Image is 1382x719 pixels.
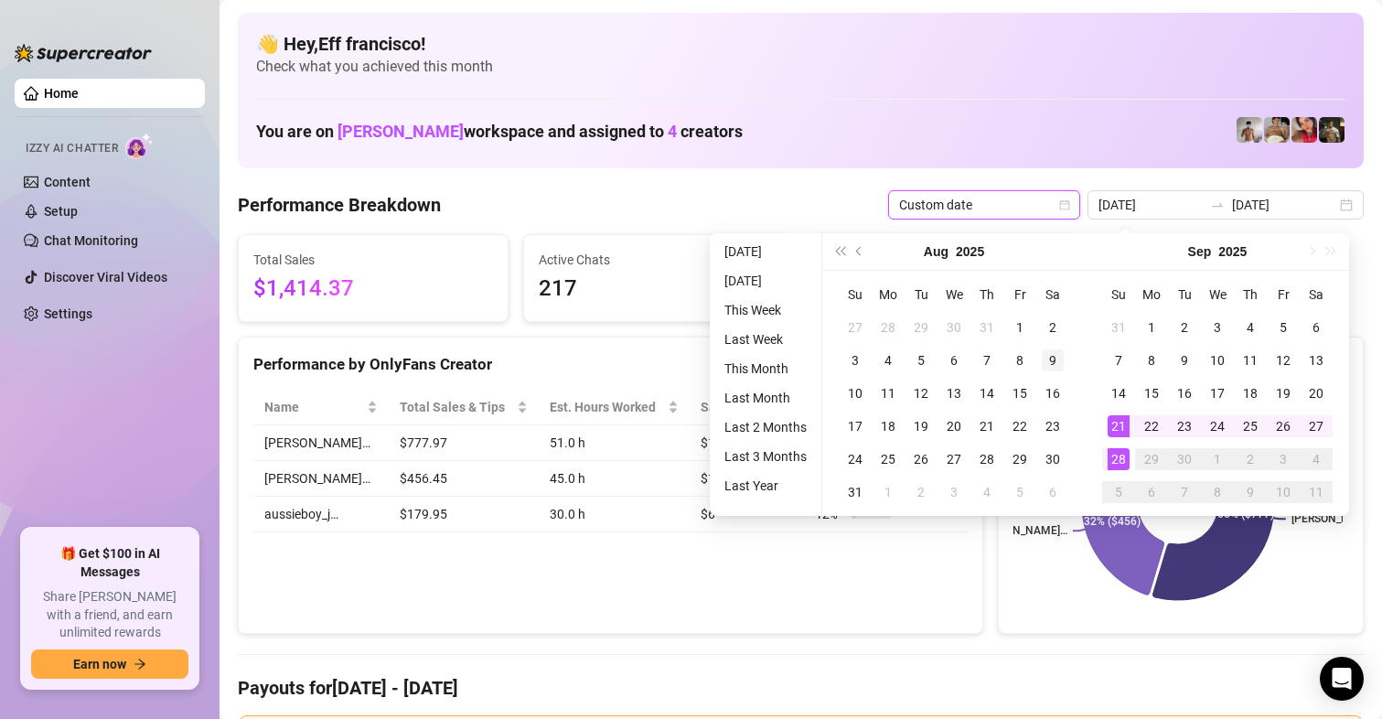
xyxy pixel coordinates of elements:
div: 9 [1042,349,1064,371]
div: 7 [1173,481,1195,503]
td: 2025-09-08 [1135,344,1168,377]
div: 26 [910,448,932,470]
input: Start date [1098,195,1203,215]
h4: Performance Breakdown [238,192,441,218]
th: Tu [1168,278,1201,311]
div: Performance by OnlyFans Creator [253,352,968,377]
td: 2025-08-30 [1036,443,1069,476]
div: 6 [943,349,965,371]
div: 5 [1108,481,1130,503]
button: Previous month (PageUp) [850,233,870,270]
div: 4 [1239,317,1261,338]
div: 6 [1305,317,1327,338]
td: 2025-08-22 [1003,410,1036,443]
span: Name [264,397,363,417]
td: aussieboy_j… [253,497,389,532]
td: 2025-09-13 [1300,344,1333,377]
span: Earn now [73,657,126,671]
div: 28 [877,317,899,338]
th: We [937,278,970,311]
div: 27 [844,317,866,338]
div: 3 [844,349,866,371]
td: 2025-09-15 [1135,377,1168,410]
th: Fr [1003,278,1036,311]
div: 7 [976,349,998,371]
div: 12 [1272,349,1294,371]
td: 2025-08-01 [1003,311,1036,344]
text: [PERSON_NAME]… [976,525,1067,538]
li: [DATE] [717,241,814,263]
div: 4 [877,349,899,371]
td: $456.45 [389,461,539,497]
div: 29 [910,317,932,338]
div: 16 [1173,382,1195,404]
span: Custom date [899,191,1069,219]
div: 2 [910,481,932,503]
td: 2025-09-05 [1267,311,1300,344]
div: 7 [1108,349,1130,371]
th: Total Sales & Tips [389,390,539,425]
div: 20 [943,415,965,437]
td: 2025-08-05 [905,344,937,377]
div: 28 [976,448,998,470]
div: 3 [1206,317,1228,338]
td: 2025-10-09 [1234,476,1267,509]
td: 2025-09-12 [1267,344,1300,377]
span: to [1210,198,1225,212]
td: 2025-09-02 [1168,311,1201,344]
a: Settings [44,306,92,321]
img: logo-BBDzfeDw.svg [15,44,152,62]
div: 30 [1042,448,1064,470]
td: $15.25 [690,425,804,461]
td: 2025-07-28 [872,311,905,344]
td: $179.95 [389,497,539,532]
div: 31 [1108,317,1130,338]
div: 30 [943,317,965,338]
td: 2025-10-02 [1234,443,1267,476]
span: Total Sales [253,250,493,270]
th: Th [970,278,1003,311]
div: 5 [1272,317,1294,338]
h4: 👋 Hey, Eff francisco ! [256,31,1345,57]
td: 2025-08-31 [839,476,872,509]
div: 4 [976,481,998,503]
td: 2025-10-11 [1300,476,1333,509]
td: 2025-09-14 [1102,377,1135,410]
td: 2025-09-11 [1234,344,1267,377]
div: 11 [1239,349,1261,371]
div: 1 [1141,317,1162,338]
td: 2025-07-30 [937,311,970,344]
td: 2025-10-03 [1267,443,1300,476]
li: Last 2 Months [717,416,814,438]
th: Sales / Hour [690,390,804,425]
td: 2025-09-03 [1201,311,1234,344]
div: 21 [1108,415,1130,437]
div: 27 [943,448,965,470]
li: Last 3 Months [717,445,814,467]
div: Est. Hours Worked [550,397,664,417]
div: 29 [1141,448,1162,470]
td: 2025-08-12 [905,377,937,410]
td: 2025-09-16 [1168,377,1201,410]
td: 2025-08-25 [872,443,905,476]
td: 2025-09-29 [1135,443,1168,476]
td: 2025-10-06 [1135,476,1168,509]
td: 2025-08-08 [1003,344,1036,377]
th: Th [1234,278,1267,311]
div: 21 [976,415,998,437]
div: 4 [1305,448,1327,470]
div: 24 [1206,415,1228,437]
img: Tony [1319,117,1345,143]
div: 15 [1009,382,1031,404]
a: Setup [44,204,78,219]
td: 2025-08-10 [839,377,872,410]
td: $6 [690,497,804,532]
span: 🎁 Get $100 in AI Messages [31,545,188,581]
a: Content [44,175,91,189]
td: 2025-08-21 [970,410,1003,443]
span: 217 [539,272,778,306]
td: 2025-09-20 [1300,377,1333,410]
img: AI Chatter [125,133,154,159]
td: 2025-08-23 [1036,410,1069,443]
div: 1 [877,481,899,503]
